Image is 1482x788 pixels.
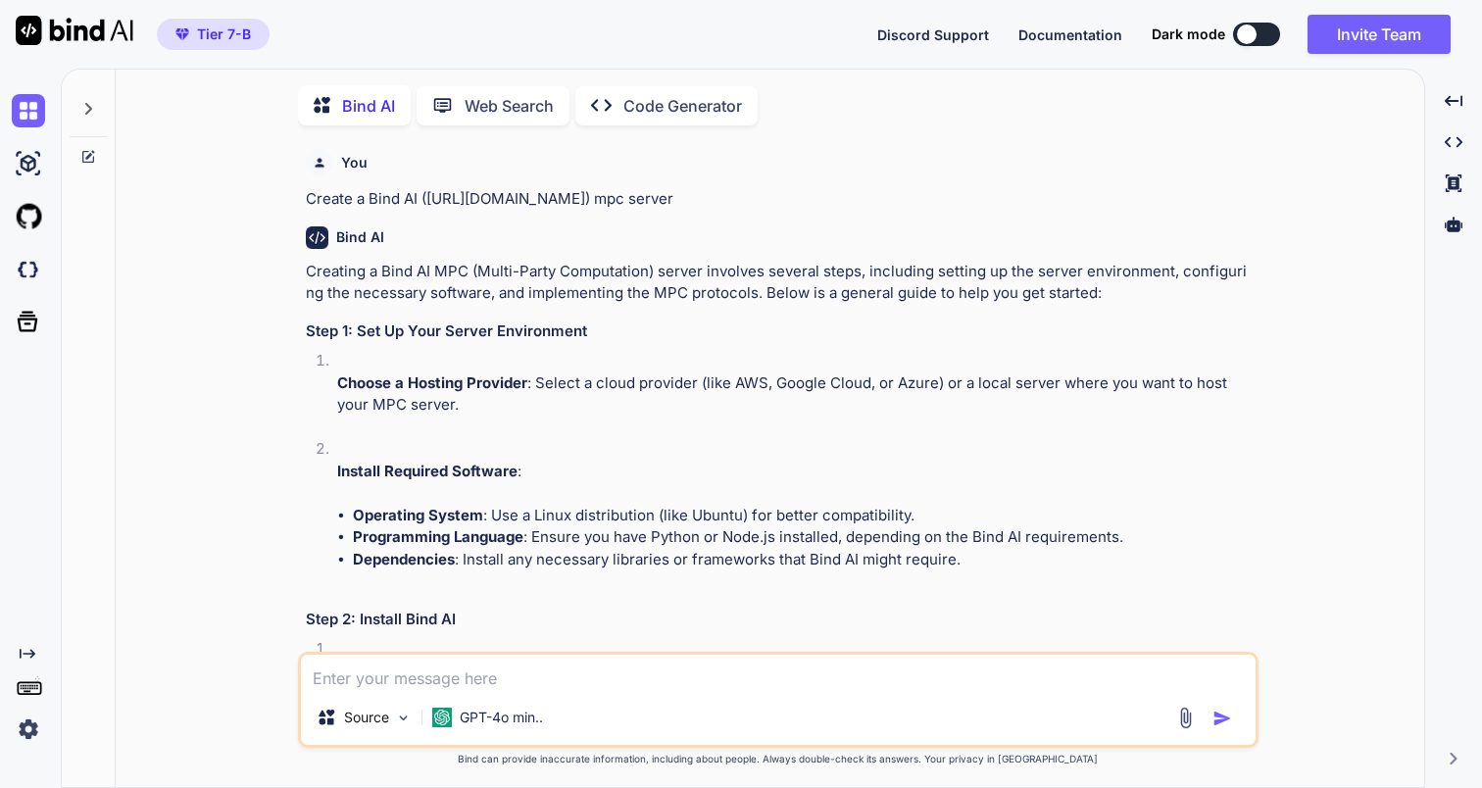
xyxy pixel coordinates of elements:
[344,708,389,727] p: Source
[306,261,1255,305] p: Creating a Bind AI MPC (Multi-Party Computation) server involves several steps, including setting...
[353,526,1255,549] li: : Ensure you have Python or Node.js installed, depending on the Bind AI requirements.
[877,26,989,43] span: Discord Support
[1018,25,1122,45] button: Documentation
[12,253,45,286] img: darkCloudIdeIcon
[353,549,1255,571] li: : Install any necessary libraries or frameworks that Bind AI might require.
[432,708,452,727] img: GPT-4o mini
[337,372,1255,417] p: : Select a cloud provider (like AWS, Google Cloud, or Azure) or a local server where you want to ...
[1174,707,1197,729] img: attachment
[460,708,543,727] p: GPT-4o min..
[1308,15,1451,54] button: Invite Team
[353,505,1255,527] li: : Use a Linux distribution (like Ubuntu) for better compatibility.
[341,153,368,172] h6: You
[353,506,483,524] strong: Operating System
[175,28,189,40] img: premium
[1152,25,1225,44] span: Dark mode
[306,320,1255,343] h3: Step 1: Set Up Your Server Environment
[877,25,989,45] button: Discord Support
[157,19,270,50] button: premiumTier 7-B
[337,461,1255,483] p: :
[12,94,45,127] img: chat
[306,188,1255,211] p: Create a Bind AI ([URL][DOMAIN_NAME]) mpc server
[395,710,412,726] img: Pick Models
[12,713,45,746] img: settings
[197,25,251,44] span: Tier 7-B
[353,527,523,546] strong: Programming Language
[337,373,527,392] strong: Choose a Hosting Provider
[12,147,45,180] img: ai-studio
[353,550,455,568] strong: Dependencies
[298,752,1259,766] p: Bind can provide inaccurate information, including about people. Always double-check its answers....
[306,609,1255,631] h3: Step 2: Install Bind AI
[1018,26,1122,43] span: Documentation
[465,94,554,118] p: Web Search
[16,16,133,45] img: Bind AI
[1212,709,1232,728] img: icon
[336,227,384,247] h6: Bind AI
[12,200,45,233] img: githubLight
[623,94,742,118] p: Code Generator
[342,94,395,118] p: Bind AI
[337,462,518,480] strong: Install Required Software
